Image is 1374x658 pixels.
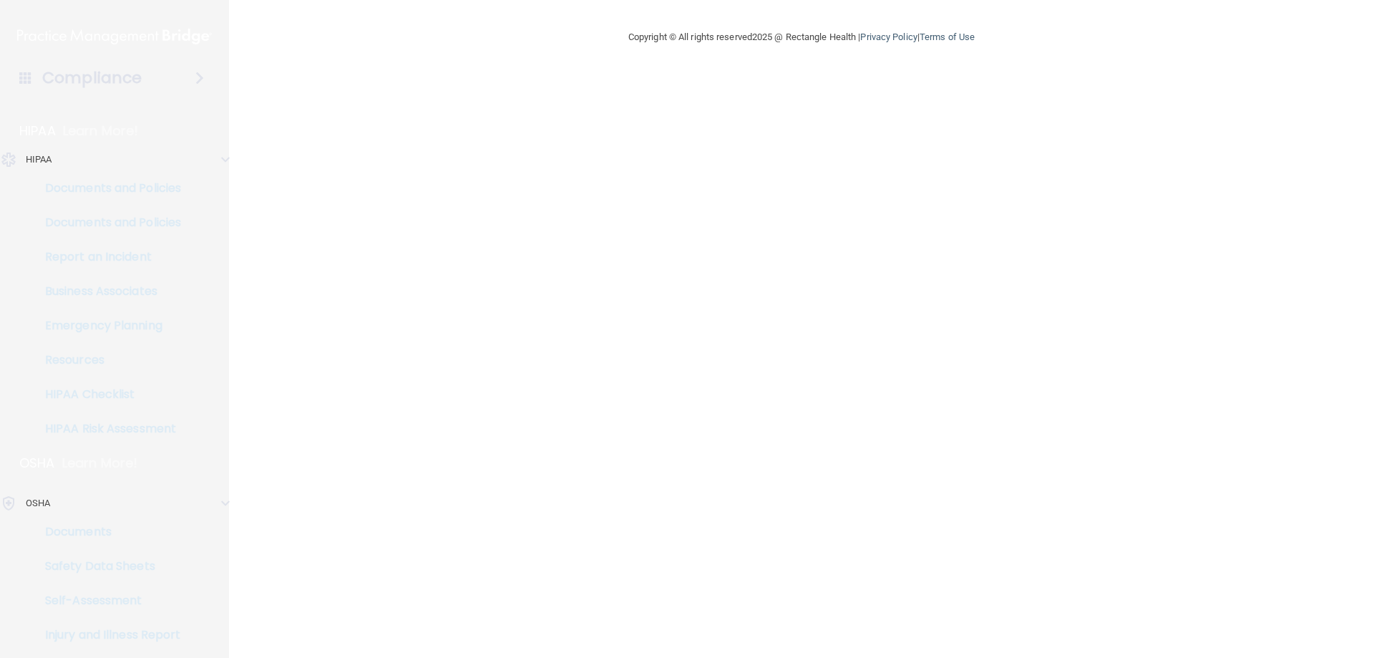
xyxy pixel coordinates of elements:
p: Emergency Planning [9,319,205,333]
p: HIPAA Risk Assessment [9,422,205,436]
p: OSHA [19,455,55,472]
p: Learn More! [63,122,139,140]
p: Self-Assessment [9,594,205,608]
p: Report an Incident [9,250,205,264]
div: Copyright © All rights reserved 2025 @ Rectangle Health | | [540,14,1063,60]
p: Business Associates [9,284,205,299]
p: HIPAA Checklist [9,387,205,402]
p: Resources [9,353,205,367]
img: PMB logo [17,22,212,51]
p: Learn More! [62,455,138,472]
a: Privacy Policy [860,32,917,42]
a: Terms of Use [920,32,975,42]
p: OSHA [26,495,50,512]
p: Injury and Illness Report [9,628,205,642]
h4: Compliance [42,68,142,88]
p: Documents [9,525,205,539]
p: Documents and Policies [9,216,205,230]
p: Documents and Policies [9,181,205,195]
p: HIPAA [26,151,52,168]
p: Safety Data Sheets [9,559,205,574]
p: HIPAA [19,122,56,140]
